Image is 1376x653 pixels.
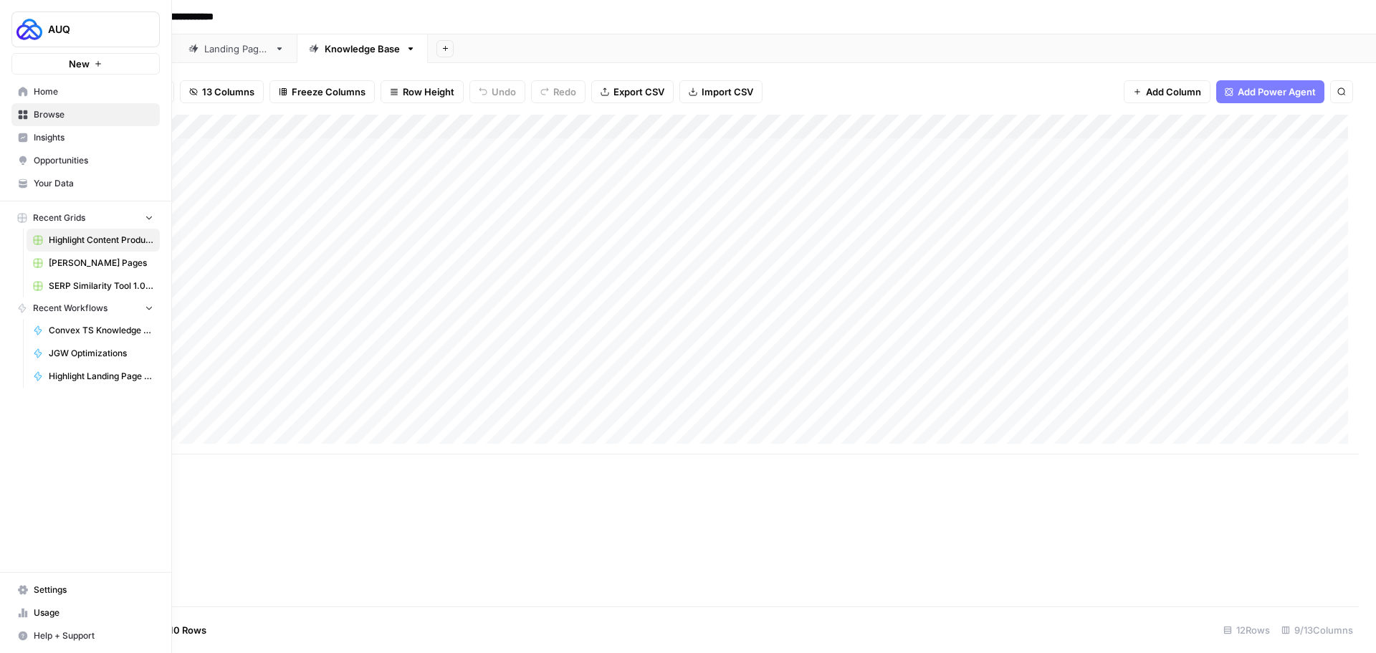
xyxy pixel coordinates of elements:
span: Recent Grids [33,211,85,224]
span: Row Height [403,85,454,99]
button: New [11,53,160,75]
div: Landing Pages [204,42,269,56]
span: Highlight Landing Page Content [49,370,153,383]
div: 12 Rows [1218,619,1276,642]
span: Convex TS Knowledge Base Articles [49,324,153,337]
a: Opportunities [11,149,160,172]
span: AUQ [48,22,135,37]
button: Export CSV [591,80,674,103]
span: [PERSON_NAME] Pages [49,257,153,270]
span: Add Column [1146,85,1201,99]
a: [PERSON_NAME] Pages [27,252,160,275]
button: Freeze Columns [269,80,375,103]
a: Insights [11,126,160,149]
button: Row Height [381,80,464,103]
span: Export CSV [613,85,664,99]
span: Import CSV [702,85,753,99]
span: SERP Similarity Tool 1.0 Grid [49,280,153,292]
span: Insights [34,131,153,144]
img: AUQ Logo [16,16,42,42]
span: Help + Support [34,629,153,642]
div: Knowledge Base [325,42,400,56]
span: Add Power Agent [1238,85,1316,99]
button: Add Column [1124,80,1210,103]
a: Highlight Content Production [27,229,160,252]
span: Home [34,85,153,98]
span: Usage [34,606,153,619]
a: Convex TS Knowledge Base Articles [27,319,160,342]
button: Recent Workflows [11,297,160,319]
span: Add 10 Rows [149,623,206,637]
a: Landing Pages [176,34,297,63]
span: JGW Optimizations [49,347,153,360]
button: Add Power Agent [1216,80,1324,103]
span: Browse [34,108,153,121]
button: 13 Columns [180,80,264,103]
a: Settings [11,578,160,601]
button: Redo [531,80,586,103]
span: Opportunities [34,154,153,167]
a: Browse [11,103,160,126]
button: Help + Support [11,624,160,647]
div: 9/13 Columns [1276,619,1359,642]
span: Settings [34,583,153,596]
button: Workspace: AUQ [11,11,160,47]
a: JGW Optimizations [27,342,160,365]
a: Knowledge Base [297,34,428,63]
span: Highlight Content Production [49,234,153,247]
span: Your Data [34,177,153,190]
span: Redo [553,85,576,99]
button: Undo [469,80,525,103]
span: New [69,57,90,71]
a: Usage [11,601,160,624]
a: Highlight Landing Page Content [27,365,160,388]
a: Home [11,80,160,103]
a: SERP Similarity Tool 1.0 Grid [27,275,160,297]
button: Recent Grids [11,207,160,229]
span: Undo [492,85,516,99]
span: Recent Workflows [33,302,107,315]
span: 13 Columns [202,85,254,99]
button: Import CSV [679,80,763,103]
span: Freeze Columns [292,85,365,99]
a: Your Data [11,172,160,195]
